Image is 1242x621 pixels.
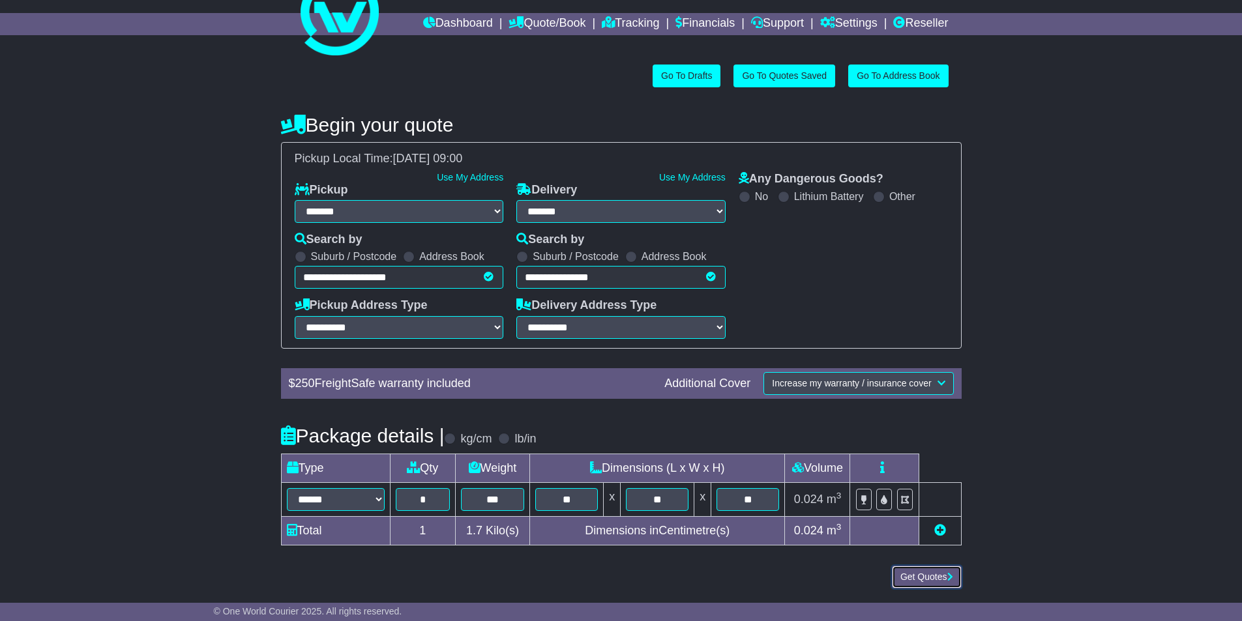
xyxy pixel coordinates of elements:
div: $ FreightSafe warranty included [282,377,658,391]
div: Additional Cover [658,377,757,391]
label: lb/in [514,432,536,446]
a: Quote/Book [509,13,585,35]
td: x [694,482,711,516]
label: Any Dangerous Goods? [739,172,883,186]
a: Use My Address [659,172,726,182]
td: Qty [390,454,455,482]
a: Settings [820,13,878,35]
td: Dimensions (L x W x H) [529,454,784,482]
span: m [827,493,842,506]
td: Type [281,454,390,482]
label: Suburb / Postcode [311,250,397,263]
label: Pickup Address Type [295,298,428,313]
label: Address Book [419,250,484,263]
a: Reseller [893,13,948,35]
a: Go To Drafts [653,65,720,87]
td: Kilo(s) [455,516,529,545]
div: Pickup Local Time: [288,152,954,166]
sup: 3 [836,522,842,532]
label: No [755,190,768,203]
label: kg/cm [460,432,492,446]
button: Increase my warranty / insurance cover [763,372,953,395]
span: m [827,524,842,537]
button: Get Quotes [892,566,962,588]
label: Search by [516,233,584,247]
a: Use My Address [437,172,503,182]
span: 0.024 [794,524,823,537]
td: Total [281,516,390,545]
td: Dimensions in Centimetre(s) [529,516,784,545]
a: Go To Quotes Saved [733,65,835,87]
span: [DATE] 09:00 [393,152,463,165]
span: 0.024 [794,493,823,506]
span: 1.7 [466,524,482,537]
label: Search by [295,233,362,247]
label: Delivery Address Type [516,298,657,313]
a: Financials [675,13,735,35]
h4: Begin your quote [281,114,962,136]
span: 250 [295,377,315,390]
label: Other [889,190,915,203]
label: Pickup [295,183,348,197]
a: Add new item [934,524,946,537]
td: x [604,482,621,516]
a: Dashboard [423,13,493,35]
label: Delivery [516,183,577,197]
sup: 3 [836,491,842,500]
label: Lithium Battery [794,190,864,203]
a: Tracking [602,13,659,35]
h4: Package details | [281,425,445,446]
label: Suburb / Postcode [533,250,619,263]
span: © One World Courier 2025. All rights reserved. [214,606,402,616]
a: Go To Address Book [848,65,948,87]
span: Increase my warranty / insurance cover [772,378,931,388]
td: 1 [390,516,455,545]
label: Address Book [642,250,707,263]
td: Weight [455,454,529,482]
td: Volume [785,454,850,482]
a: Support [751,13,804,35]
